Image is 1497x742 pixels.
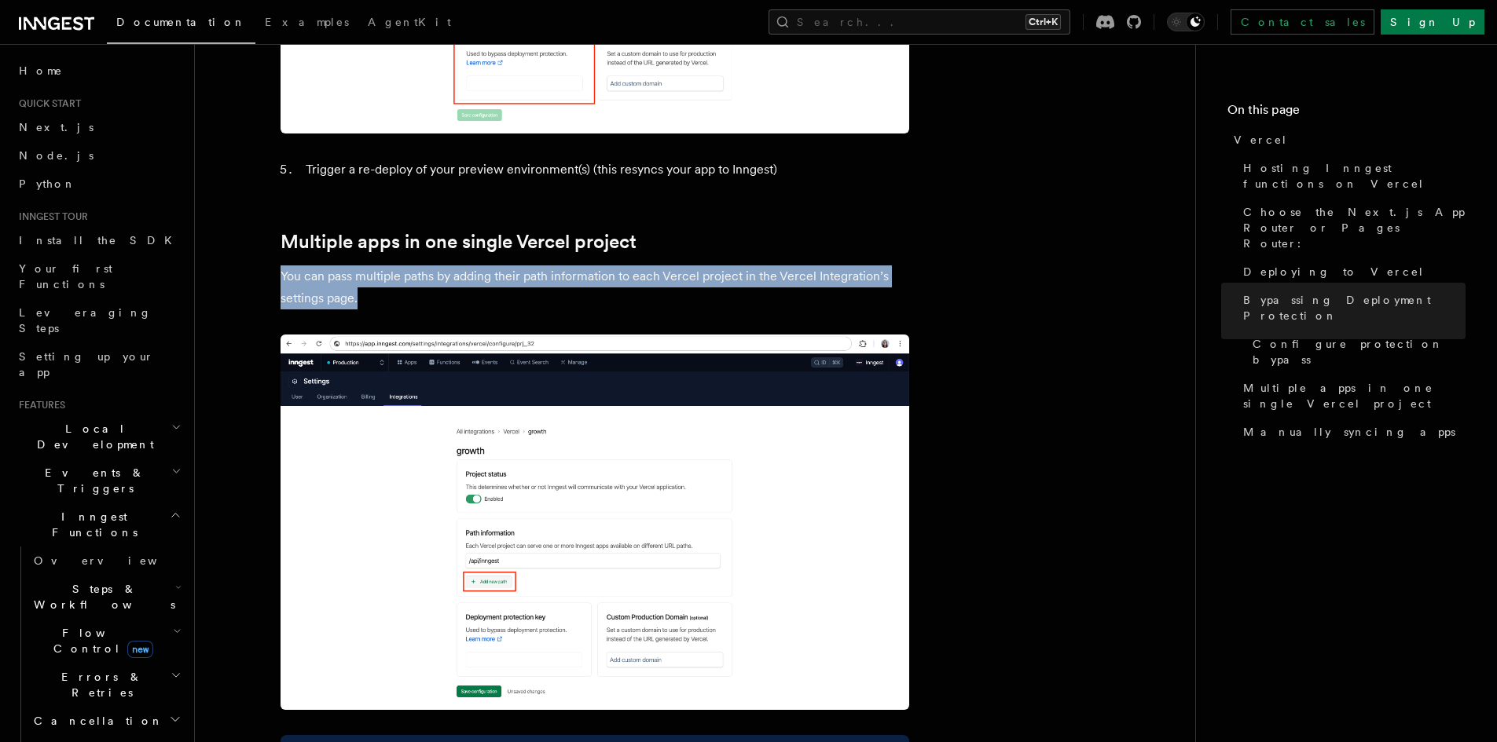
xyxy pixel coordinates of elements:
span: Errors & Retries [28,669,171,700]
span: Inngest tour [13,210,88,223]
span: Quick start [13,97,81,110]
a: Leveraging Steps [13,298,185,342]
span: Node.js [19,149,94,162]
span: Deploying to Vercel [1243,264,1425,280]
span: Flow Control [28,625,173,656]
a: Multiple apps in one single Vercel project [281,231,637,253]
span: Bypassing Deployment Protection [1243,292,1466,323]
span: Configure protection bypass [1253,336,1466,367]
button: Toggle dark mode [1167,13,1205,31]
button: Search...Ctrl+K [769,9,1070,35]
button: Local Development [13,415,185,459]
span: Overview [34,554,196,567]
a: Next.js [13,113,185,141]
a: Install the SDK [13,226,185,254]
span: Vercel [1234,132,1288,148]
span: Cancellation [28,713,163,729]
a: Deploying to Vercel [1237,258,1466,286]
span: Multiple apps in one single Vercel project [1243,380,1466,411]
span: Install the SDK [19,234,182,247]
a: Hosting Inngest functions on Vercel [1237,154,1466,198]
span: Examples [265,16,349,28]
kbd: Ctrl+K [1026,14,1061,30]
span: Events & Triggers [13,465,171,496]
span: Manually syncing apps [1243,424,1455,440]
span: Hosting Inngest functions on Vercel [1243,160,1466,192]
p: You can pass multiple paths by adding their path information to each Vercel project in the Vercel... [281,265,909,309]
button: Events & Triggers [13,459,185,503]
span: Steps & Workflows [28,581,175,612]
button: Flow Controlnew [28,619,185,663]
span: Choose the Next.js App Router or Pages Router: [1243,204,1466,251]
span: Home [19,63,63,79]
span: Next.js [19,121,94,133]
a: Multiple apps in one single Vercel project [1237,374,1466,418]
a: Sign Up [1381,9,1484,35]
span: Local Development [13,421,171,452]
img: Add new path information button in the Inngest dashboard [281,334,909,710]
span: Your first Functions [19,262,112,291]
a: Choose the Next.js App Router or Pages Router: [1237,198,1466,258]
a: AgentKit [358,5,460,42]
span: new [127,641,153,658]
a: Contact sales [1231,9,1374,35]
span: Leveraging Steps [19,306,152,334]
a: Your first Functions [13,254,185,298]
a: Home [13,57,185,85]
li: Trigger a re-deploy of your preview environment(s) (this resyncs your app to Inngest) [301,159,909,181]
span: Features [13,399,65,411]
span: Documentation [116,16,246,28]
a: Examples [255,5,358,42]
span: Setting up your app [19,350,154,378]
a: Python [13,170,185,198]
button: Cancellation [28,707,185,735]
a: Documentation [107,5,255,44]
a: Configure protection bypass [1246,330,1466,374]
button: Steps & Workflows [28,575,185,619]
a: Node.js [13,141,185,170]
a: Setting up your app [13,342,185,386]
a: Vercel [1227,126,1466,154]
a: Overview [28,546,185,575]
button: Errors & Retries [28,663,185,707]
h4: On this page [1227,101,1466,126]
a: Bypassing Deployment Protection [1237,286,1466,330]
span: AgentKit [368,16,451,28]
span: Python [19,177,76,190]
span: Inngest Functions [13,509,170,540]
a: Manually syncing apps [1237,418,1466,446]
button: Inngest Functions [13,503,185,546]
